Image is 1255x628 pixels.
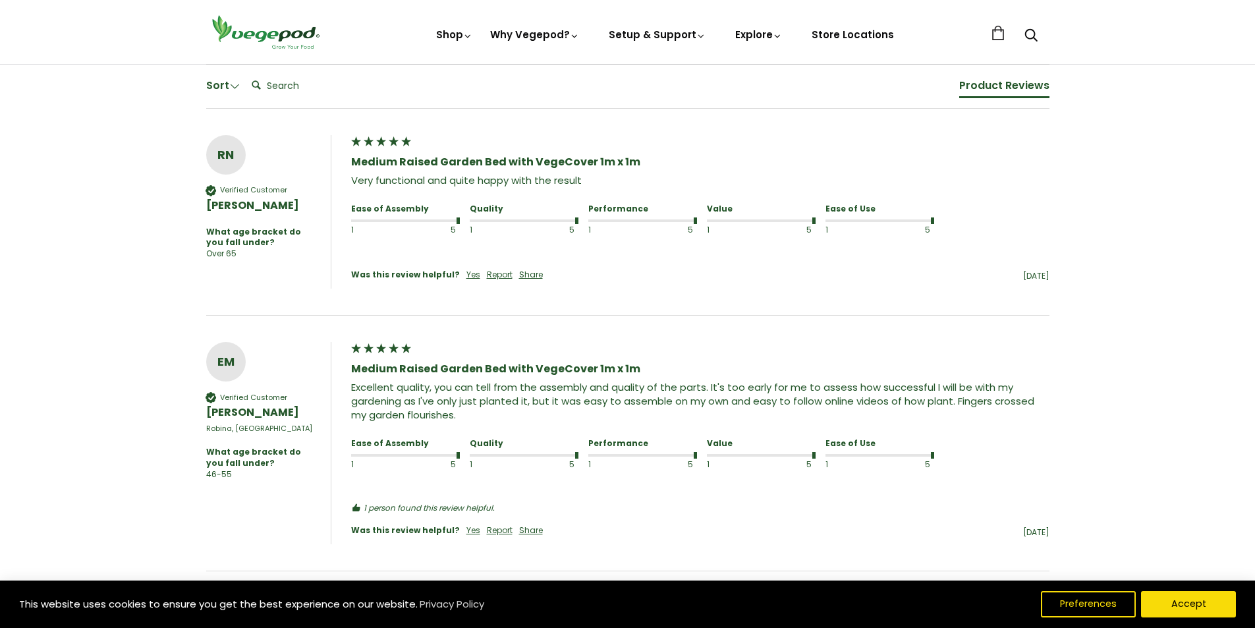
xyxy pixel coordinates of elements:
[350,135,412,152] div: 5 star rating
[351,459,385,471] div: 1
[206,145,246,165] div: RN
[206,469,232,480] div: 46-55
[364,503,495,514] em: 1 person found this review helpful.
[487,270,513,281] div: Report
[588,204,694,215] div: Performance
[707,225,740,236] div: 1
[351,362,1049,376] div: Medium Raised Garden Bed with VegeCover 1m x 1m
[1041,591,1136,617] button: Preferences
[825,459,859,471] div: 1
[549,271,1049,282] div: [DATE]
[206,405,318,420] div: [PERSON_NAME]
[1024,30,1038,43] a: Search
[778,459,812,471] div: 5
[541,459,574,471] div: 5
[206,248,237,260] div: Over 65
[206,424,318,434] div: Robina, [GEOGRAPHIC_DATA]
[206,227,311,249] div: What age bracket do you fall under?
[220,393,287,403] div: Verified Customer
[351,173,1049,187] div: Very functional and quite happy with the result
[351,438,457,449] div: Ease of Assembly
[470,459,503,471] div: 1
[707,459,740,471] div: 1
[351,225,385,236] div: 1
[825,225,859,236] div: 1
[549,527,1049,538] div: [DATE]
[206,198,318,213] div: [PERSON_NAME]
[351,525,460,536] div: Was this review helpful?
[897,225,930,236] div: 5
[588,459,622,471] div: 1
[825,204,931,215] div: Ease of Use
[541,225,574,236] div: 5
[466,270,480,281] div: Yes
[470,225,503,236] div: 1
[470,204,575,215] div: Quality
[470,438,575,449] div: Quality
[707,204,812,215] div: Value
[220,185,287,195] div: Verified Customer
[778,225,812,236] div: 5
[519,525,543,536] div: Share
[959,78,1049,93] div: Product Reviews
[659,225,693,236] div: 5
[418,592,486,616] a: Privacy Policy (opens in a new tab)
[735,28,783,42] a: Explore
[350,342,412,358] div: 5 star rating
[959,78,1049,105] div: Reviews Tabs
[1141,591,1236,617] button: Accept
[466,525,480,536] div: Yes
[588,225,622,236] div: 1
[825,438,931,449] div: Ease of Use
[436,28,473,42] a: Shop
[246,72,352,99] input: Search
[351,270,460,281] div: Was this review helpful?
[519,270,543,281] div: Share
[659,459,693,471] div: 5
[206,78,240,93] div: Sort
[422,459,456,471] div: 5
[490,28,580,42] a: Why Vegepod?
[19,597,418,611] span: This website uses cookies to ensure you get the best experience on our website.
[351,155,1049,169] div: Medium Raised Garden Bed with VegeCover 1m x 1m
[707,438,812,449] div: Value
[588,438,694,449] div: Performance
[897,459,930,471] div: 5
[206,447,311,469] div: What age bracket do you fall under?
[206,352,246,372] div: EM
[351,204,457,215] div: Ease of Assembly
[487,525,513,536] div: Report
[812,28,894,42] a: Store Locations
[206,13,325,51] img: Vegepod
[351,380,1049,422] div: Excellent quality, you can tell from the assembly and quality of the parts. It's too early for me...
[422,225,456,236] div: 5
[609,28,706,42] a: Setup & Support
